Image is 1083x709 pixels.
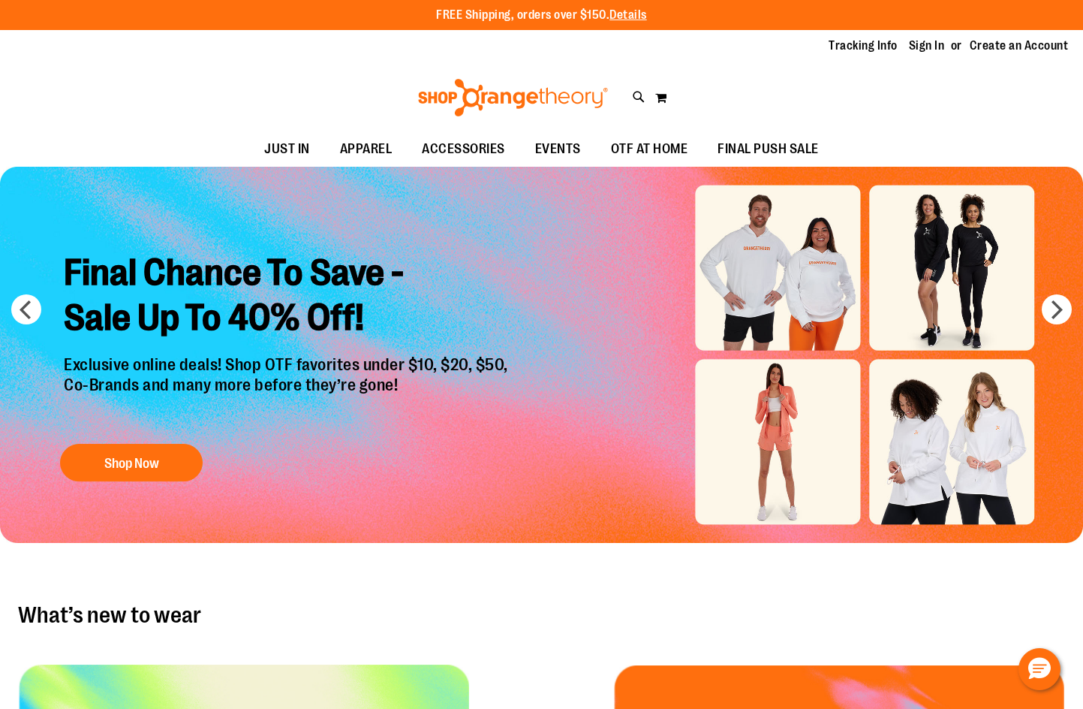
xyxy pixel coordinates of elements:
[53,355,523,429] p: Exclusive online deals! Shop OTF favorites under $10, $20, $50, Co-Brands and many more before th...
[53,239,523,489] a: Final Chance To Save -Sale Up To 40% Off! Exclusive online deals! Shop OTF favorites under $10, $...
[436,7,647,24] p: FREE Shipping, orders over $150.
[18,603,1065,627] h2: What’s new to wear
[53,239,523,355] h2: Final Chance To Save - Sale Up To 40% Off!
[596,132,703,167] a: OTF AT HOME
[970,38,1069,54] a: Create an Account
[340,132,393,166] span: APPAREL
[325,132,408,167] a: APPAREL
[702,132,834,167] a: FINAL PUSH SALE
[717,132,819,166] span: FINAL PUSH SALE
[520,132,596,167] a: EVENTS
[416,79,610,116] img: Shop Orangetheory
[611,132,688,166] span: OTF AT HOME
[249,132,325,167] a: JUST IN
[264,132,310,166] span: JUST IN
[609,8,647,22] a: Details
[60,444,203,481] button: Shop Now
[1042,294,1072,324] button: next
[829,38,898,54] a: Tracking Info
[1018,648,1060,690] button: Hello, have a question? Let’s chat.
[535,132,581,166] span: EVENTS
[909,38,945,54] a: Sign In
[422,132,505,166] span: ACCESSORIES
[11,294,41,324] button: prev
[407,132,520,167] a: ACCESSORIES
